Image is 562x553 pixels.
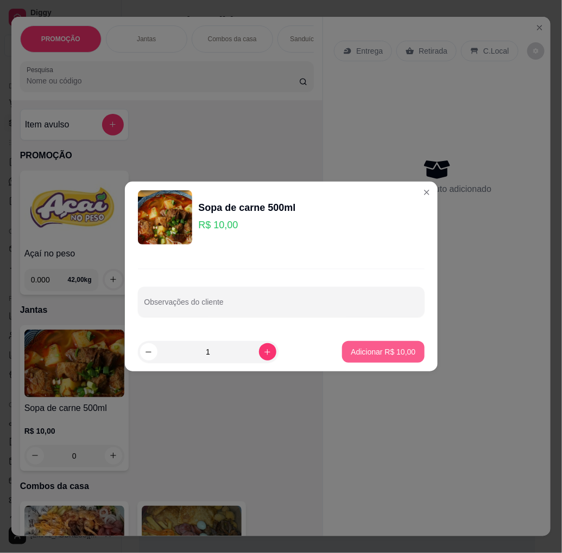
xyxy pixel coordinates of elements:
[144,301,418,312] input: Observações do cliente
[259,343,276,361] button: increase-product-quantity
[199,200,296,215] div: Sopa de carne 500ml
[351,346,415,357] p: Adicionar R$ 10,00
[138,190,192,245] img: product-image
[140,343,157,361] button: decrease-product-quantity
[418,184,435,201] button: Close
[342,341,424,363] button: Adicionar R$ 10,00
[199,217,296,233] p: R$ 10,00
